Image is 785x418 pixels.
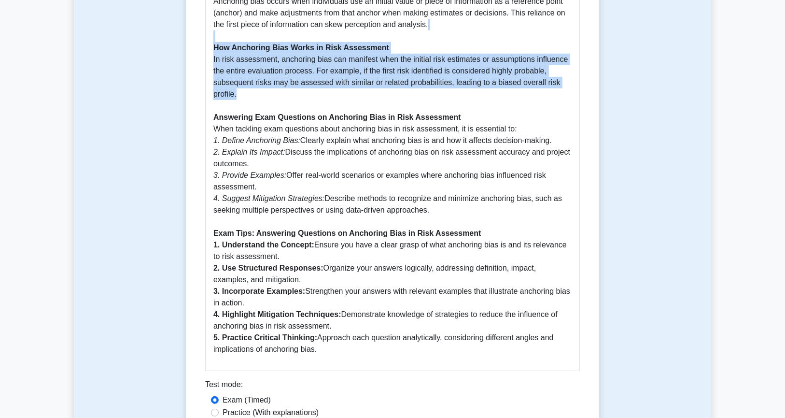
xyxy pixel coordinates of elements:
[213,310,341,318] b: 4. Highlight Mitigation Techniques:
[213,333,317,342] b: 5. Practice Critical Thinking:
[213,43,389,52] b: How Anchoring Bias Works in Risk Assessment
[213,171,286,179] i: 3. Provide Examples:
[205,379,580,394] div: Test mode:
[213,264,323,272] b: 2. Use Structured Responses:
[213,148,285,156] i: 2. Explain Its Impact:
[213,194,324,202] i: 4. Suggest Mitigation Strategies:
[213,136,300,144] i: 1. Define Anchoring Bias:
[213,113,461,121] b: Answering Exam Questions on Anchoring Bias in Risk Assessment
[223,394,271,406] label: Exam (Timed)
[213,241,314,249] b: 1. Understand the Concept:
[213,229,481,237] b: Exam Tips: Answering Questions on Anchoring Bias in Risk Assessment
[213,287,305,295] b: 3. Incorporate Examples:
